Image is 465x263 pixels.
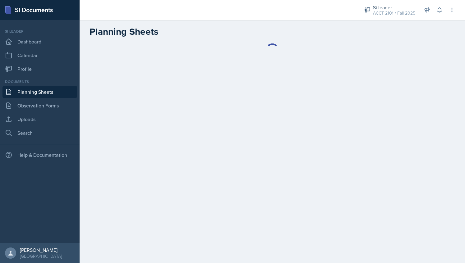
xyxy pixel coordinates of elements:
div: [GEOGRAPHIC_DATA] [20,253,62,259]
div: Help & Documentation [2,149,77,161]
h2: Planning Sheets [90,26,158,37]
a: Search [2,127,77,139]
a: Planning Sheets [2,86,77,98]
div: ACCT 2101 / Fall 2025 [373,10,415,16]
div: [PERSON_NAME] [20,247,62,253]
a: Uploads [2,113,77,125]
a: Observation Forms [2,99,77,112]
div: Si leader [2,29,77,34]
a: Calendar [2,49,77,61]
a: Profile [2,63,77,75]
a: Dashboard [2,35,77,48]
div: Si leader [373,4,415,11]
div: Documents [2,79,77,84]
